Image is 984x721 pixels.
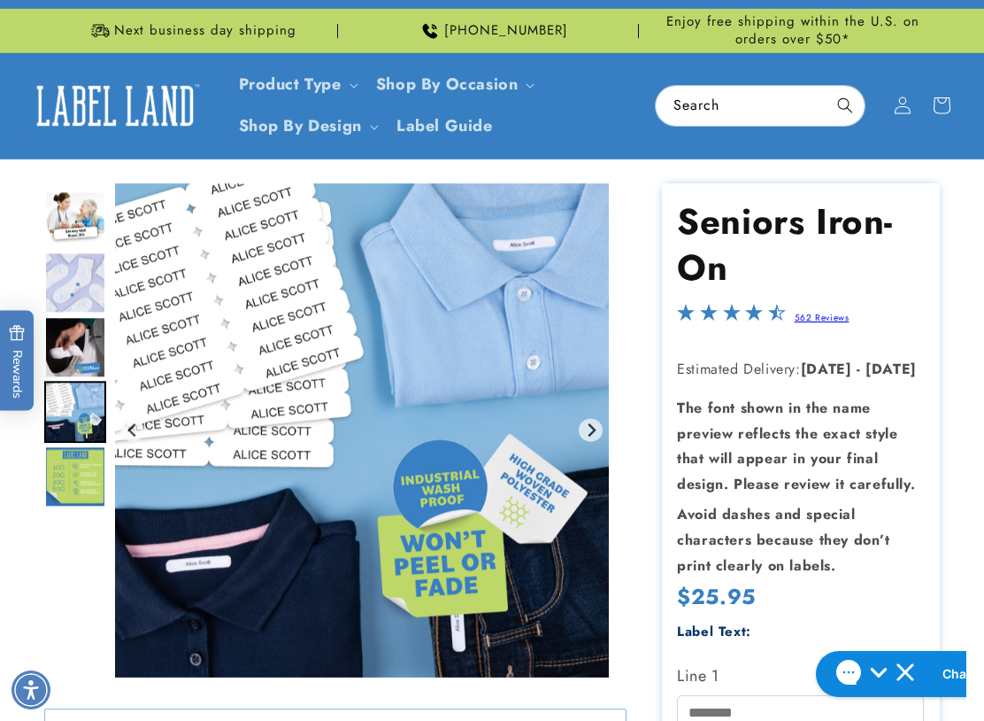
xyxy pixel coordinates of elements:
[228,64,365,105] summary: Product Type
[677,357,924,383] p: Estimated Delivery:
[386,105,504,147] a: Label Guide
[795,311,849,324] a: 562 Reviews - open in a new tab
[20,72,211,140] a: Label Land
[9,325,26,399] span: Rewards
[365,64,542,105] summary: Shop By Occasion
[345,9,639,52] div: Announcement
[677,662,924,690] label: Line 1
[44,187,106,249] div: Go to slide 2
[44,252,106,314] div: Go to slide 3
[677,398,915,494] strong: The font shown in the name preview reflects the exact style that will appear in your final design...
[396,116,493,136] span: Label Guide
[579,418,603,442] button: Next slide
[228,105,386,147] summary: Shop By Design
[444,22,568,40] span: [PHONE_NUMBER]
[646,9,940,52] div: Announcement
[114,22,296,40] span: Next business day shipping
[677,581,756,612] span: $25.95
[44,9,338,52] div: Announcement
[801,359,852,379] strong: [DATE]
[44,316,106,378] div: Go to slide 4
[135,20,211,38] h2: Chat with us
[677,308,785,329] span: 4.4-star overall rating
[857,359,861,379] strong: -
[677,198,924,291] h1: Seniors Iron-On
[121,418,145,442] button: Previous slide
[807,645,966,703] iframe: Gorgias live chat messenger
[865,359,917,379] strong: [DATE]
[646,13,940,48] span: Enjoy free shipping within the U.S. on orders over $50*
[677,622,751,641] label: Label Text:
[239,73,342,96] a: Product Type
[44,446,106,508] div: Go to slide 6
[44,190,106,245] img: Nurse with an elderly woman and an iron on label
[27,78,204,133] img: Label Land
[239,114,362,137] a: Shop By Design
[677,504,889,576] strong: Avoid dashes and special characters because they don’t print clearly on labels.
[12,671,50,709] div: Accessibility Menu
[44,381,106,443] div: Go to slide 5
[9,6,214,52] button: Gorgias live chat
[826,86,865,125] button: Search
[376,74,519,95] span: Shop By Occasion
